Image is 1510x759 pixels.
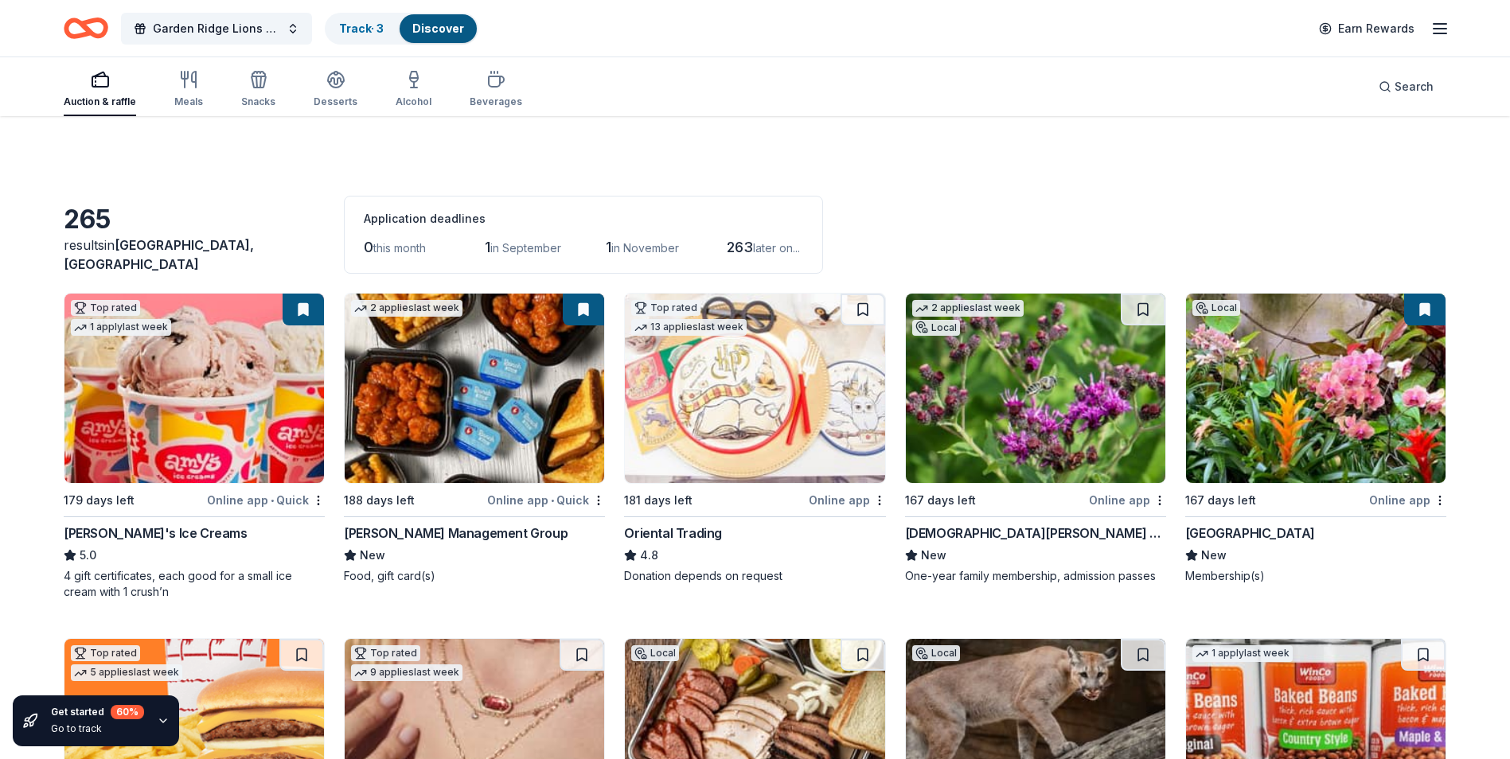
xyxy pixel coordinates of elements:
span: New [921,546,946,565]
div: results [64,235,325,274]
button: Meals [174,64,203,116]
div: Top rated [71,645,140,661]
span: New [1201,546,1227,565]
div: 9 applies last week [351,664,462,681]
div: Desserts [314,95,357,108]
span: 263 [727,239,753,255]
div: 265 [64,204,325,235]
span: in November [611,241,679,255]
div: Local [631,645,679,661]
a: Image for Avants Management Group2 applieslast week188 days leftOnline app•Quick[PERSON_NAME] Man... [344,293,605,584]
span: this month [373,241,426,255]
span: 0 [364,239,373,255]
div: 167 days left [905,491,976,510]
div: Local [1192,300,1240,316]
a: Track· 3 [339,21,384,35]
div: [DEMOGRAPHIC_DATA][PERSON_NAME] Wildflower Center [905,524,1166,543]
a: Image for Amy's Ice CreamsTop rated1 applylast week179 days leftOnline app•Quick[PERSON_NAME]'s I... [64,293,325,600]
div: 1 apply last week [71,319,171,336]
span: in [64,237,254,272]
img: Image for Avants Management Group [345,294,604,483]
div: Get started [51,705,144,719]
div: One-year family membership, admission passes [905,568,1166,584]
button: Track· 3Discover [325,13,478,45]
div: Top rated [71,300,140,316]
div: 4 gift certificates, each good for a small ice cream with 1 crush’n [64,568,325,600]
a: Image for Lady Bird Johnson Wildflower Center2 applieslast weekLocal167 days leftOnline app[DEMOG... [905,293,1166,584]
button: Auction & raffle [64,64,136,116]
button: Desserts [314,64,357,116]
span: 1 [606,239,611,255]
span: 4.8 [640,546,658,565]
img: Image for Lady Bird Johnson Wildflower Center [906,294,1165,483]
span: Search [1395,77,1434,96]
div: Local [912,645,960,661]
div: [PERSON_NAME]'s Ice Creams [64,524,248,543]
div: Donation depends on request [624,568,885,584]
div: Online app [1369,490,1446,510]
a: Earn Rewards [1309,14,1424,43]
span: 5.0 [80,546,96,565]
div: Membership(s) [1185,568,1446,584]
div: 181 days left [624,491,693,510]
a: Image for Oriental TradingTop rated13 applieslast week181 days leftOnline appOriental Trading4.8D... [624,293,885,584]
div: Top rated [351,645,420,661]
span: • [271,494,274,507]
img: Image for Oriental Trading [625,294,884,483]
a: Image for San Antonio Botanical GardenLocal167 days leftOnline app[GEOGRAPHIC_DATA]NewMembership(s) [1185,293,1446,584]
div: Meals [174,95,203,108]
span: [GEOGRAPHIC_DATA], [GEOGRAPHIC_DATA] [64,237,254,272]
span: New [360,546,385,565]
div: Online app [1089,490,1166,510]
div: Go to track [51,722,144,735]
div: 188 days left [344,491,415,510]
div: Application deadlines [364,209,803,228]
div: 60 % [111,705,144,719]
a: Home [64,10,108,47]
span: • [551,494,554,507]
div: [GEOGRAPHIC_DATA] [1185,524,1315,543]
div: Snacks [241,95,275,108]
button: Beverages [470,64,522,116]
button: Alcohol [396,64,431,116]
div: Beverages [470,95,522,108]
div: Food, gift card(s) [344,568,605,584]
div: [PERSON_NAME] Management Group [344,524,568,543]
div: Online app [809,490,886,510]
div: Local [912,320,960,336]
div: Online app Quick [207,490,325,510]
img: Image for San Antonio Botanical Garden [1186,294,1446,483]
span: in September [490,241,561,255]
div: 2 applies last week [912,300,1024,317]
div: Auction & raffle [64,95,136,108]
div: Online app Quick [487,490,605,510]
img: Image for Amy's Ice Creams [64,294,324,483]
a: Discover [412,21,464,35]
div: Alcohol [396,95,431,108]
div: Oriental Trading [624,524,722,543]
div: 167 days left [1185,491,1256,510]
div: Top rated [631,300,700,316]
button: Search [1366,71,1446,103]
div: 2 applies last week [351,300,462,317]
span: Garden Ridge Lions Annual Fish Fry [153,19,280,38]
button: Garden Ridge Lions Annual Fish Fry [121,13,312,45]
div: 179 days left [64,491,135,510]
div: 13 applies last week [631,319,747,336]
div: 5 applies last week [71,664,182,681]
span: 1 [485,239,490,255]
span: later on... [753,241,800,255]
button: Snacks [241,64,275,116]
div: 1 apply last week [1192,645,1293,662]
